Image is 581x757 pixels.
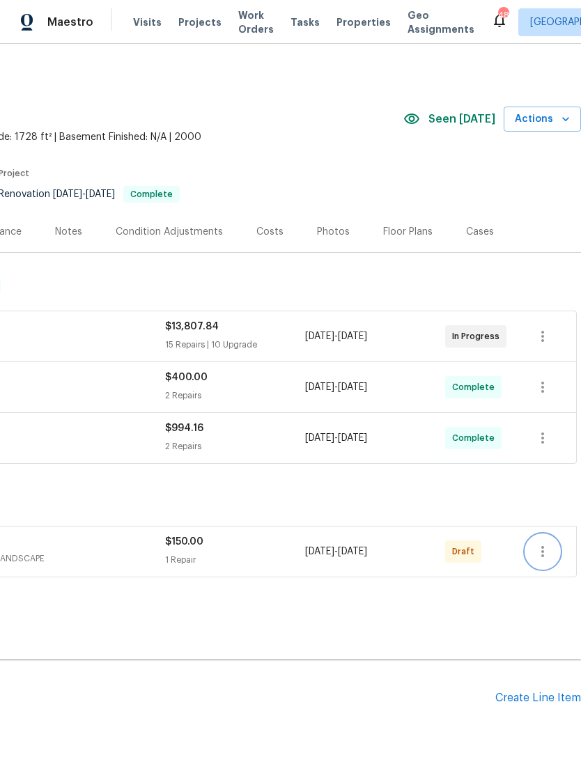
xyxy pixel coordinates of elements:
[466,225,494,239] div: Cases
[452,545,480,559] span: Draft
[55,225,82,239] div: Notes
[133,15,162,29] span: Visits
[290,17,320,27] span: Tasks
[452,380,500,394] span: Complete
[338,433,367,443] span: [DATE]
[165,553,305,567] div: 1 Repair
[338,382,367,392] span: [DATE]
[178,15,222,29] span: Projects
[165,423,203,433] span: $994.16
[86,189,115,199] span: [DATE]
[338,331,367,341] span: [DATE]
[428,112,495,126] span: Seen [DATE]
[47,15,93,29] span: Maestro
[504,107,581,132] button: Actions
[305,329,367,343] span: -
[305,545,367,559] span: -
[125,190,178,198] span: Complete
[305,380,367,394] span: -
[338,547,367,556] span: [DATE]
[495,692,581,705] div: Create Line Item
[452,329,505,343] span: In Progress
[238,8,274,36] span: Work Orders
[165,439,305,453] div: 2 Repairs
[305,433,334,443] span: [DATE]
[305,382,334,392] span: [DATE]
[305,547,334,556] span: [DATE]
[452,431,500,445] span: Complete
[408,8,474,36] span: Geo Assignments
[305,431,367,445] span: -
[165,389,305,403] div: 2 Repairs
[317,225,350,239] div: Photos
[165,537,203,547] span: $150.00
[515,111,570,128] span: Actions
[53,189,115,199] span: -
[53,189,82,199] span: [DATE]
[305,331,334,341] span: [DATE]
[383,225,433,239] div: Floor Plans
[165,373,208,382] span: $400.00
[165,338,305,352] div: 15 Repairs | 10 Upgrade
[256,225,284,239] div: Costs
[336,15,391,29] span: Properties
[498,8,508,22] div: 48
[116,225,223,239] div: Condition Adjustments
[165,322,219,331] span: $13,807.84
